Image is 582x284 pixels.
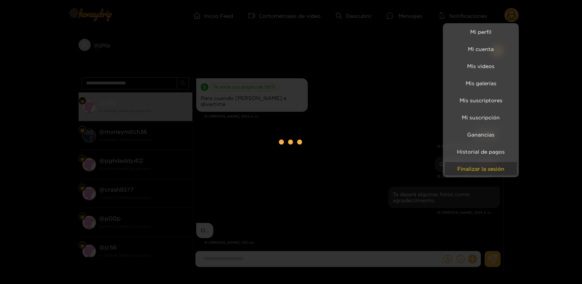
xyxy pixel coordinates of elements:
font: Historial de pagos [457,149,505,154]
a: Mi perfil [445,25,517,38]
a: Mi cuenta [445,42,517,56]
a: Mi suscripción [445,111,517,124]
a: Mis videos [445,59,517,73]
font: Mis galerías [466,80,496,86]
button: Finalizar la sesión [445,162,517,175]
font: Mi cuenta [468,46,494,52]
a: Mis galerías [445,76,517,90]
font: Finalizar la sesión [457,166,504,171]
font: Mi perfil [470,29,491,35]
a: Historial de pagos [445,145,517,158]
font: Ganancias [467,132,494,137]
font: Mi suscripción [462,114,500,120]
font: Mis suscriptores [459,97,502,103]
a: Ganancias [445,128,517,141]
font: Mis videos [467,63,494,69]
a: Mis suscriptores [445,94,517,107]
